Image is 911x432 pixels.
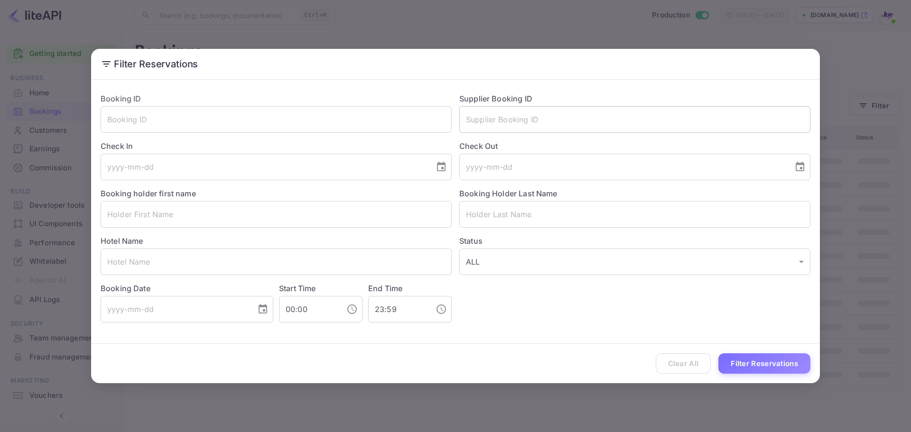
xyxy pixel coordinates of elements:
[101,201,452,228] input: Holder First Name
[101,189,196,198] label: Booking holder first name
[718,353,810,374] button: Filter Reservations
[101,248,452,275] input: Hotel Name
[279,284,316,293] label: Start Time
[101,296,250,322] input: yyyy-mm-dd
[459,201,810,228] input: Holder Last Name
[368,284,402,293] label: End Time
[790,157,809,176] button: Choose date
[459,140,810,152] label: Check Out
[91,49,820,79] h2: Filter Reservations
[279,296,339,322] input: hh:mm
[101,236,143,246] label: Hotel Name
[459,189,558,198] label: Booking Holder Last Name
[459,94,532,103] label: Supplier Booking ID
[101,140,452,152] label: Check In
[459,106,810,133] input: Supplier Booking ID
[101,283,273,294] label: Booking Date
[459,248,810,275] div: ALL
[253,300,272,319] button: Choose date
[343,300,362,319] button: Choose time, selected time is 12:00 AM
[368,296,428,322] input: hh:mm
[101,106,452,133] input: Booking ID
[101,94,141,103] label: Booking ID
[459,235,810,247] label: Status
[432,157,451,176] button: Choose date
[459,154,787,180] input: yyyy-mm-dd
[101,154,428,180] input: yyyy-mm-dd
[432,300,451,319] button: Choose time, selected time is 11:59 PM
